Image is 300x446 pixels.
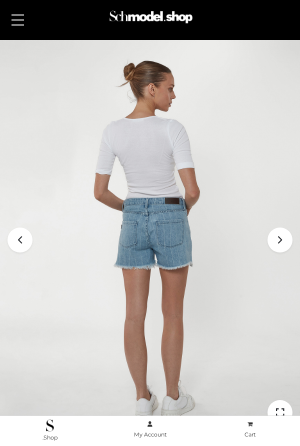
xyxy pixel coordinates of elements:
a: Cart [200,419,300,440]
span: My Account [134,431,166,438]
span: .Shop [42,434,57,441]
a: Schmodel Admin 964 [105,8,194,33]
span: Cart [244,431,255,438]
img: .Shop [46,419,53,431]
img: Schmodel Admin 964 [107,5,194,33]
a: My Account [100,419,200,440]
